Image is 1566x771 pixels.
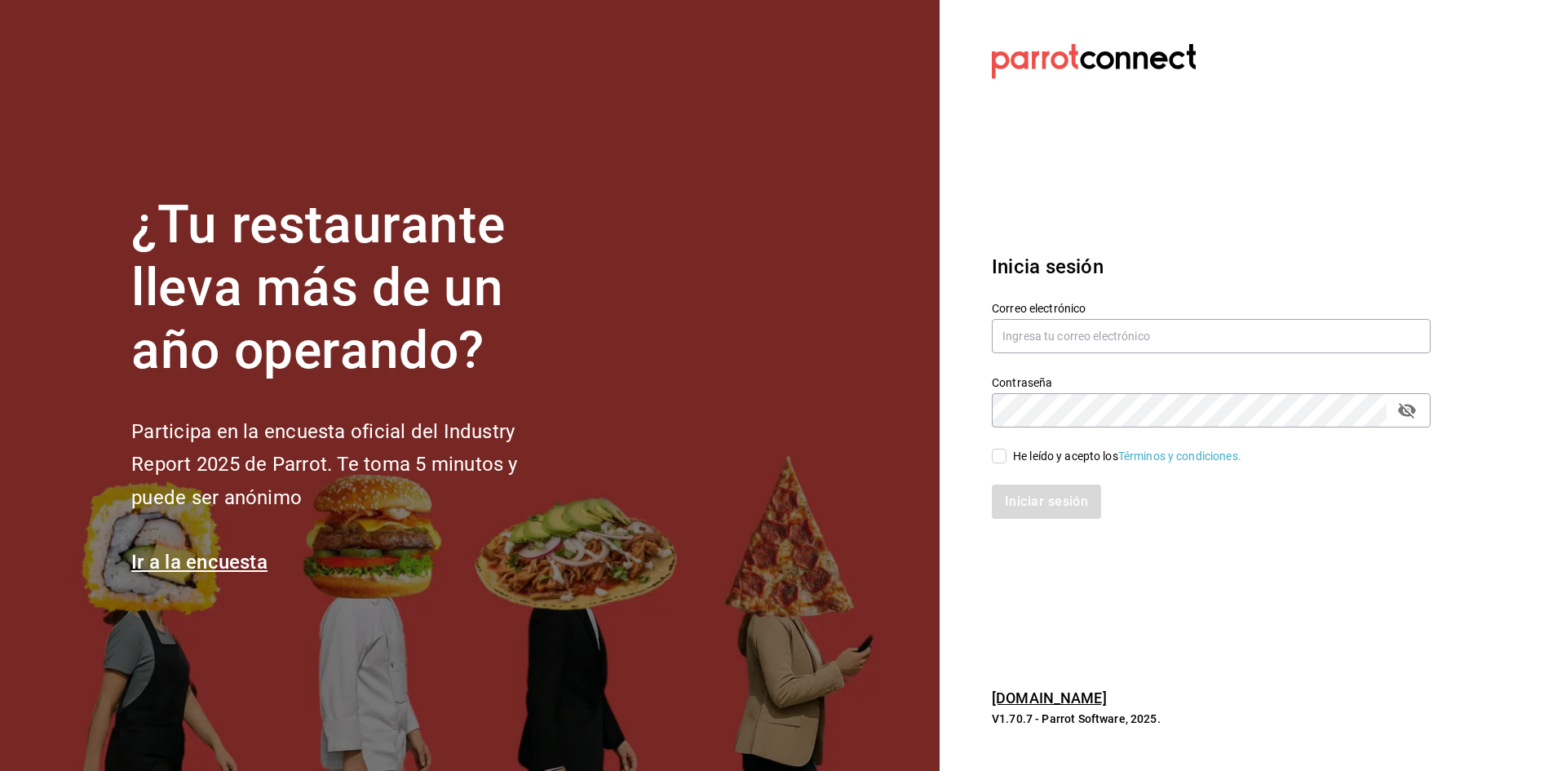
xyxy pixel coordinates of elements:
[131,551,268,574] a: Ir a la encuesta
[1118,450,1241,463] a: Términos y condiciones.
[992,252,1431,281] h3: Inicia sesión
[1013,448,1241,465] div: He leído y acepto los
[992,319,1431,353] input: Ingresa tu correo electrónico
[992,711,1431,727] p: V1.70.7 - Parrot Software, 2025.
[992,689,1107,707] a: [DOMAIN_NAME]
[992,303,1431,314] label: Correo electrónico
[131,194,572,382] h1: ¿Tu restaurante lleva más de un año operando?
[131,415,572,515] h2: Participa en la encuesta oficial del Industry Report 2025 de Parrot. Te toma 5 minutos y puede se...
[992,377,1431,388] label: Contraseña
[1393,397,1421,424] button: passwordField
